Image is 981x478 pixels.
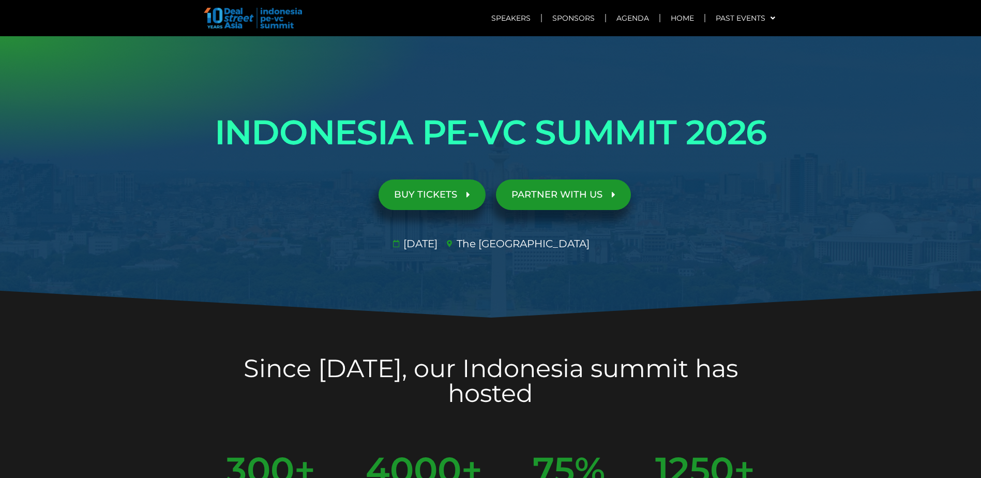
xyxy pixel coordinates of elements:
a: Speakers [481,6,541,30]
span: BUY TICKETS [394,190,457,200]
a: Home [660,6,704,30]
a: BUY TICKETS [379,180,486,210]
a: Past Events [705,6,786,30]
a: PARTNER WITH US [496,180,631,210]
h1: INDONESIA PE-VC SUMMIT 2026 [201,103,780,161]
a: Agenda [606,6,659,30]
span: [DATE]​ [401,236,437,251]
span: PARTNER WITH US [511,190,602,200]
span: The [GEOGRAPHIC_DATA]​ [454,236,590,251]
h2: Since [DATE], our Indonesia summit has hosted [201,356,780,406]
a: Sponsors [542,6,605,30]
